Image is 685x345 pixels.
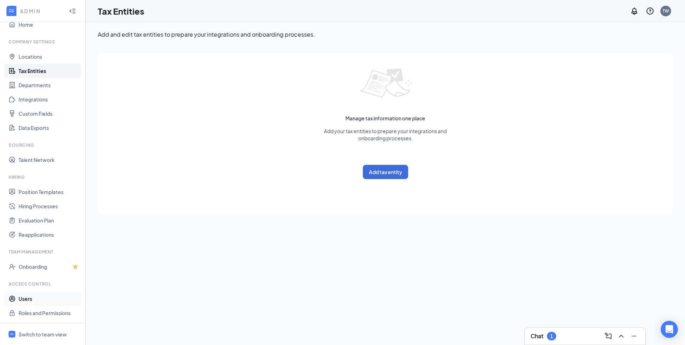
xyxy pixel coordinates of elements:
[9,281,78,287] div: Access control
[19,121,80,135] a: Data Exports
[19,49,80,64] a: Locations
[9,142,78,148] div: Sourcing
[19,199,80,213] a: Hiring Processes
[615,330,627,342] button: ChevronUp
[19,92,80,106] a: Integrations
[19,213,80,228] a: Evaluation Plan
[628,330,640,342] button: Minimize
[19,78,80,92] a: Departments
[9,174,78,180] div: Hiring
[363,165,408,179] button: Add tax entity
[661,321,678,338] div: Open Intercom Messenger
[604,332,613,340] svg: ComposeMessage
[98,31,673,38] p: Add and edit tax entities to prepare your integrations and onboarding processes.
[351,60,420,108] img: empty list
[617,332,625,340] svg: ChevronUp
[9,39,78,45] div: Company Settings
[531,332,543,340] h3: Chat
[19,331,67,338] div: Switch to team view
[8,7,15,14] svg: WorkstreamLogo
[550,333,553,339] div: 1
[98,5,144,17] h1: Tax Entities
[19,260,80,274] a: OnboardingCrown
[646,7,654,15] svg: QuestionInfo
[19,292,80,306] a: Users
[19,185,80,199] a: Position Templates
[19,17,80,32] a: Home
[19,64,80,78] a: Tax Entities
[19,106,80,121] a: Custom Fields
[19,306,80,320] a: Roles and Permissions
[663,8,669,14] div: TW
[345,115,425,122] span: Manage tax information one place
[9,249,78,255] div: Team Management
[20,7,62,15] div: ADMIN
[69,7,76,15] svg: Collapse
[630,332,638,340] svg: Minimize
[603,330,614,342] button: ComposeMessage
[19,228,80,242] a: Reapplications
[630,7,639,15] svg: Notifications
[314,127,457,142] span: Add your tax entities to prepare your integrations and onboarding processes.
[19,153,80,167] a: Talent Network
[10,332,14,336] svg: WorkstreamLogo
